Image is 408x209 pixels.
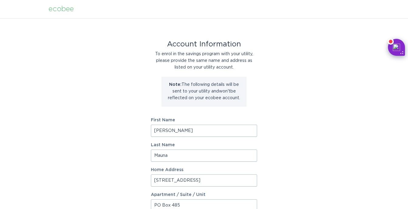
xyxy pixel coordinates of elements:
div: To enrol in the savings program with your utility, please provide the same name and address as li... [151,51,257,71]
label: Apartment / Suite / Unit [151,193,257,197]
div: ecobee [49,6,74,12]
label: Last Name [151,143,257,147]
label: Home Address [151,168,257,172]
strong: Note: [169,83,182,87]
div: Account Information [151,41,257,48]
label: First Name [151,118,257,122]
p: The following details will be sent to your utility and won't be reflected on your ecobee account. [166,81,242,101]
